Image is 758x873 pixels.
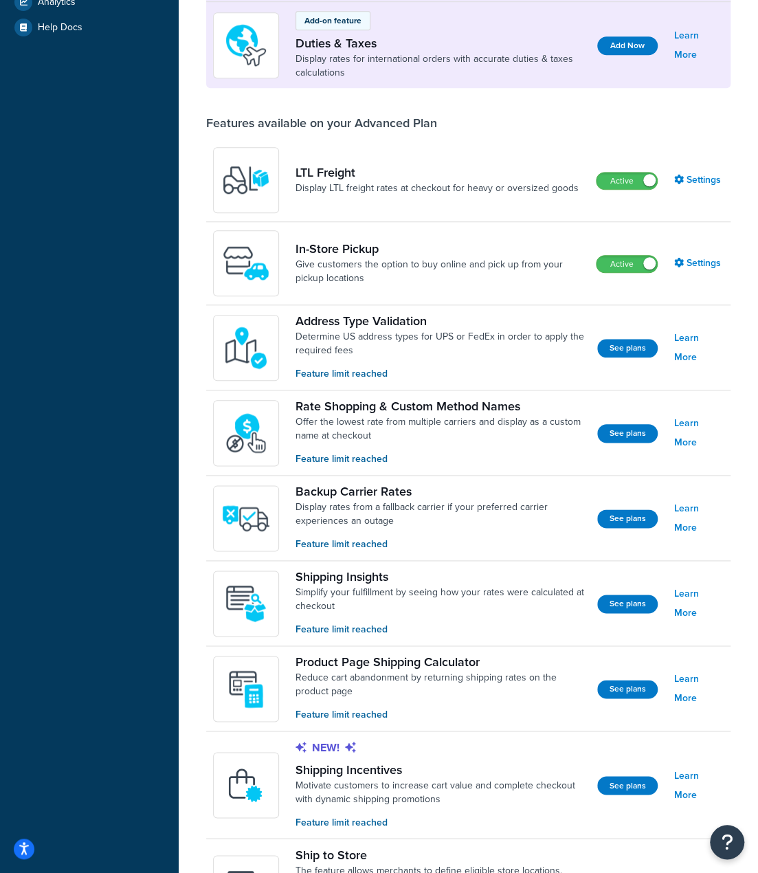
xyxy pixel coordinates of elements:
button: See plans [597,680,658,698]
a: Learn More [674,584,724,623]
a: Learn More [674,766,724,804]
button: See plans [597,424,658,443]
a: Learn More [674,499,724,538]
a: In-Store Pickup [296,241,585,256]
a: Backup Carrier Rates [296,484,586,499]
a: Learn More [674,26,724,65]
span: Help Docs [38,22,82,34]
a: Determine US address types for UPS or FedEx in order to apply the required fees [296,330,586,357]
a: Duties & Taxes [296,36,586,51]
a: LTL Freight [296,165,579,180]
img: icon-duo-feat-backup-carrier-4420b188.png [222,494,270,542]
a: Display LTL freight rates at checkout for heavy or oversized goods [296,181,579,195]
button: See plans [597,595,658,613]
div: Features available on your Advanced Plan [206,115,437,131]
a: Help Docs [10,15,168,40]
button: See plans [597,776,658,795]
a: Learn More [674,329,724,367]
a: Shipping Insights [296,569,586,584]
p: Feature limit reached [296,707,586,722]
img: icon-duo-feat-landed-cost-7136b061.png [222,21,270,69]
p: Feature limit reached [296,815,586,830]
button: See plans [597,509,658,528]
a: New!Shipping Incentives [296,740,586,777]
button: See plans [597,339,658,357]
a: Address Type Validation [296,313,586,329]
a: Reduce cart abandonment by returning shipping rates on the product page [296,671,586,698]
a: Display rates for international orders with accurate duties & taxes calculations [296,52,586,80]
a: Display rates from a fallback carrier if your preferred carrier experiences an outage [296,500,586,528]
a: Motivate customers to increase cart value and complete checkout with dynamic shipping promotions [296,778,586,806]
p: Feature limit reached [296,366,586,382]
p: Feature limit reached [296,452,586,467]
p: Feature limit reached [296,537,586,552]
a: Settings [674,254,724,273]
a: Give customers the option to buy online and pick up from your pickup locations [296,258,585,285]
img: kIG8fy0lQAAAABJRU5ErkJggg== [222,324,270,372]
a: Settings [674,170,724,190]
a: Simplify your fulfillment by seeing how your rates were calculated at checkout [296,586,586,613]
a: Learn More [674,414,724,452]
img: +D8d0cXZM7VpdAAAAAElFTkSuQmCC [222,665,270,713]
p: New! [296,740,586,755]
img: y79ZsPf0fXUFUhFXDzUgf+ktZg5F2+ohG75+v3d2s1D9TjoU8PiyCIluIjV41seZevKCRuEjTPPOKHJsQcmKCXGdfprl3L4q7... [222,156,270,204]
a: Ship to Store [296,847,586,862]
a: Rate Shopping & Custom Method Names [296,399,586,414]
label: Active [597,256,657,272]
a: Offer the lowest rate from multiple carriers and display as a custom name at checkout [296,415,586,443]
button: Open Resource Center [710,825,744,859]
a: Product Page Shipping Calculator [296,654,586,670]
button: Add Now [597,36,658,55]
img: icon-shipping-incentives-64efee88.svg [222,761,269,808]
label: Active [597,173,657,189]
img: Acw9rhKYsOEjAAAAAElFTkSuQmCC [222,579,270,628]
p: Add-on feature [304,14,361,27]
img: wfgcfpwTIucLEAAAAASUVORK5CYII= [222,239,270,287]
p: Feature limit reached [296,622,586,637]
a: Learn More [674,670,724,708]
img: icon-duo-feat-rate-shopping-ecdd8bed.png [222,409,270,457]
